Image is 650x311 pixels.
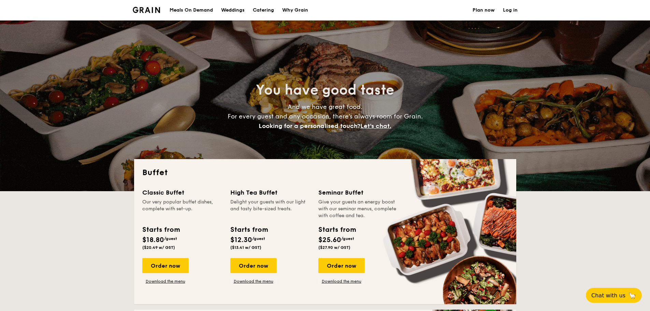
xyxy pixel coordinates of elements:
[164,236,177,241] span: /guest
[142,199,222,219] div: Our very popular buffet dishes, complete with set-up.
[230,199,310,219] div: Delight your guests with our light and tasty bite-sized treats.
[142,245,175,250] span: ($20.49 w/ GST)
[230,279,277,284] a: Download the menu
[256,82,394,98] span: You have good taste
[318,279,365,284] a: Download the menu
[230,188,310,197] div: High Tea Buffet
[360,122,391,130] span: Let's chat.
[133,7,160,13] img: Grain
[318,199,398,219] div: Give your guests an energy boost with our seminar menus, complete with coffee and tea.
[591,292,625,299] span: Chat with us
[318,236,341,244] span: $25.60
[586,288,642,303] button: Chat with us🦙
[318,245,350,250] span: ($27.90 w/ GST)
[228,103,423,130] span: And we have great food. For every guest and any occasion, there’s always room for Grain.
[142,236,164,244] span: $18.80
[142,279,189,284] a: Download the menu
[318,188,398,197] div: Seminar Buffet
[230,245,261,250] span: ($13.41 w/ GST)
[252,236,265,241] span: /guest
[628,292,636,299] span: 🦙
[133,7,160,13] a: Logotype
[230,236,252,244] span: $12.30
[142,258,189,273] div: Order now
[142,225,179,235] div: Starts from
[259,122,360,130] span: Looking for a personalised touch?
[142,167,508,178] h2: Buffet
[318,258,365,273] div: Order now
[341,236,354,241] span: /guest
[318,225,356,235] div: Starts from
[142,188,222,197] div: Classic Buffet
[230,225,268,235] div: Starts from
[230,258,277,273] div: Order now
